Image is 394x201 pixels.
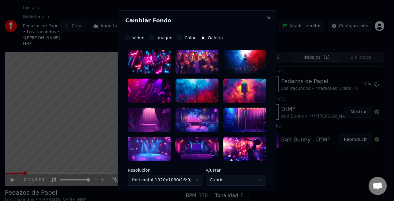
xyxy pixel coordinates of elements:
label: Video [133,35,144,40]
label: Resolución [128,168,203,172]
h2: Cambiar Fondo [125,18,269,23]
label: Color [185,35,196,40]
label: Galería [208,35,223,40]
label: Imagen [156,35,172,40]
label: Ajustar [206,168,266,172]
